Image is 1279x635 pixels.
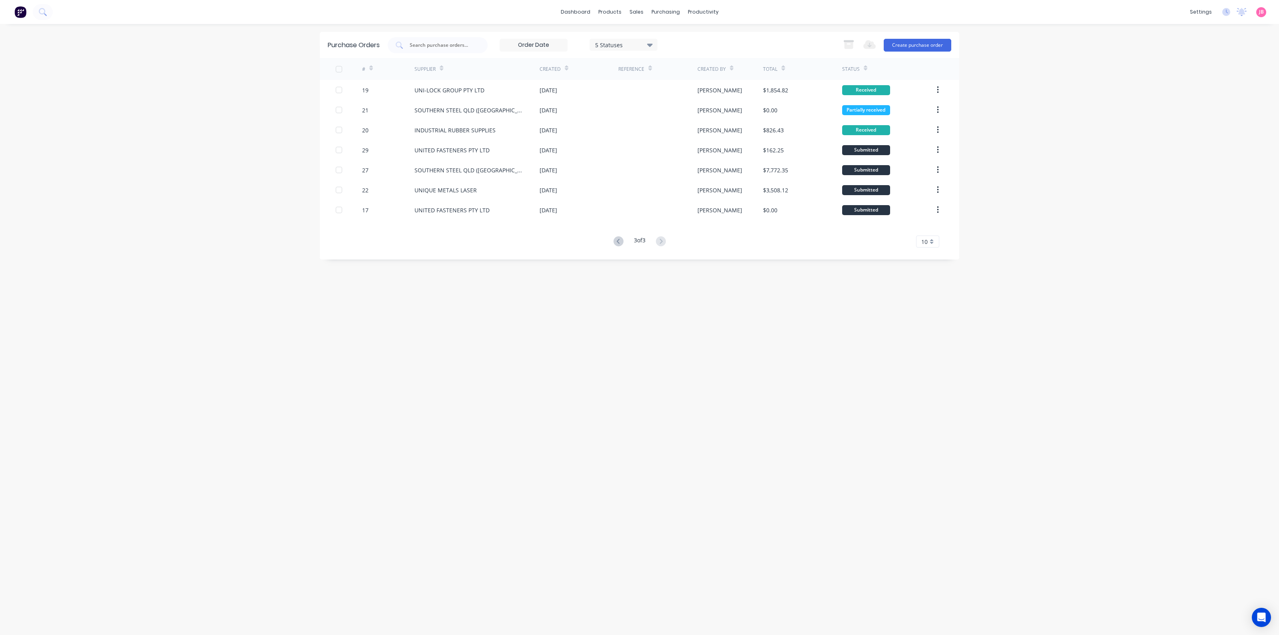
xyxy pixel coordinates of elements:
[540,86,557,94] div: [DATE]
[697,206,742,214] div: [PERSON_NAME]
[1252,608,1271,627] div: Open Intercom Messenger
[626,6,647,18] div: sales
[540,186,557,194] div: [DATE]
[697,106,742,114] div: [PERSON_NAME]
[414,126,496,134] div: INDUSTRIAL RUBBER SUPPLIES
[842,165,890,175] div: Submitted
[697,186,742,194] div: [PERSON_NAME]
[594,6,626,18] div: products
[842,185,890,195] div: Submitted
[414,206,490,214] div: UNITED FASTENERS PTY LTD
[842,205,890,215] div: Submitted
[763,126,784,134] div: $826.43
[557,6,594,18] a: dashboard
[328,40,380,50] div: Purchase Orders
[540,146,557,154] div: [DATE]
[362,186,369,194] div: 22
[763,166,788,174] div: $7,772.35
[697,66,726,73] div: Created By
[540,126,557,134] div: [DATE]
[362,86,369,94] div: 19
[763,206,777,214] div: $0.00
[647,6,684,18] div: purchasing
[540,106,557,114] div: [DATE]
[634,236,645,248] div: 3 of 3
[362,206,369,214] div: 17
[595,40,652,49] div: 5 Statuses
[414,166,524,174] div: SOUTHERN STEEL QLD ([GEOGRAPHIC_DATA])
[763,146,784,154] div: $162.25
[842,105,890,115] div: Partially received
[697,126,742,134] div: [PERSON_NAME]
[540,166,557,174] div: [DATE]
[414,86,484,94] div: UNI-LOCK GROUP PTY LTD
[362,106,369,114] div: 21
[842,125,890,135] div: Received
[362,146,369,154] div: 29
[362,126,369,134] div: 20
[414,66,436,73] div: Supplier
[842,66,860,73] div: Status
[414,106,524,114] div: SOUTHERN STEEL QLD ([GEOGRAPHIC_DATA])
[409,41,475,49] input: Search purchase orders...
[500,39,567,51] input: Order Date
[1259,8,1264,16] span: JB
[362,166,369,174] div: 27
[842,85,890,95] div: Received
[1186,6,1216,18] div: settings
[763,106,777,114] div: $0.00
[618,66,644,73] div: Reference
[763,186,788,194] div: $3,508.12
[362,66,365,73] div: #
[414,146,490,154] div: UNITED FASTENERS PTY LTD
[14,6,26,18] img: Factory
[921,238,928,246] span: 10
[540,66,561,73] div: Created
[763,66,777,73] div: Total
[884,39,951,52] button: Create purchase order
[697,86,742,94] div: [PERSON_NAME]
[842,145,890,155] div: Submitted
[763,86,788,94] div: $1,854.82
[684,6,723,18] div: productivity
[697,166,742,174] div: [PERSON_NAME]
[697,146,742,154] div: [PERSON_NAME]
[540,206,557,214] div: [DATE]
[414,186,477,194] div: UNIQUE METALS LASER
